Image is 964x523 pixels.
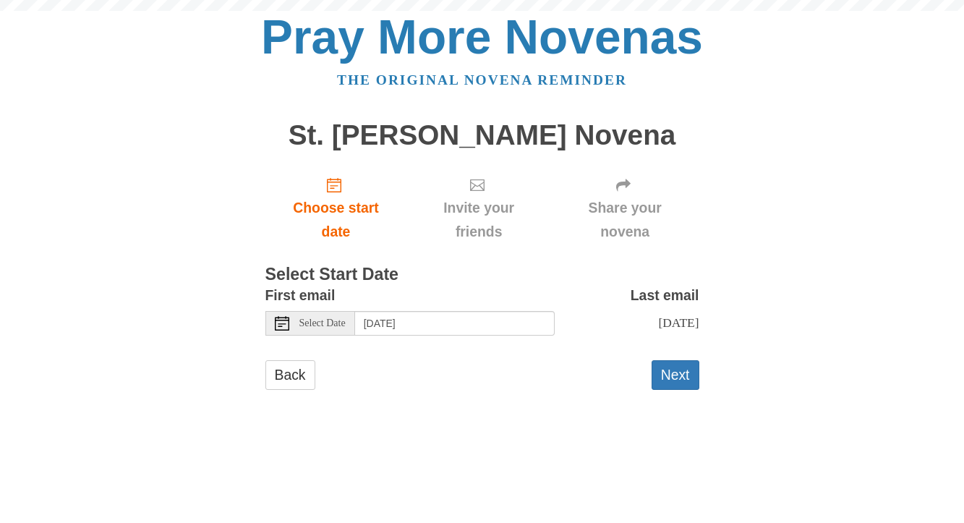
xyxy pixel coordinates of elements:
[261,10,703,64] a: Pray More Novenas
[265,165,407,251] a: Choose start date
[631,284,699,307] label: Last email
[265,120,699,151] h1: St. [PERSON_NAME] Novena
[658,315,699,330] span: [DATE]
[337,72,627,88] a: The original novena reminder
[265,360,315,390] a: Back
[551,165,699,251] div: Click "Next" to confirm your start date first.
[299,318,346,328] span: Select Date
[406,165,550,251] div: Click "Next" to confirm your start date first.
[566,196,685,244] span: Share your novena
[421,196,536,244] span: Invite your friends
[265,265,699,284] h3: Select Start Date
[280,196,393,244] span: Choose start date
[265,284,336,307] label: First email
[652,360,699,390] button: Next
